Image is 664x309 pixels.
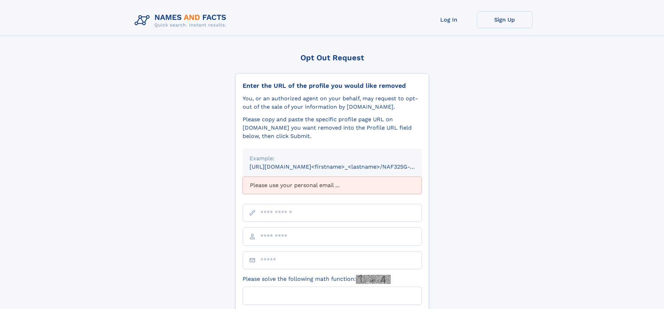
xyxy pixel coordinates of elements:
label: Please solve the following math function: [243,275,391,284]
div: Please copy and paste the specific profile page URL on [DOMAIN_NAME] you want removed into the Pr... [243,115,422,140]
div: Opt Out Request [235,53,429,62]
div: You, or an authorized agent on your behalf, may request to opt-out of the sale of your informatio... [243,94,422,111]
small: [URL][DOMAIN_NAME]<firstname>_<lastname>/NAF325G-xxxxxxxx [250,163,435,170]
div: Example: [250,154,415,163]
a: Sign Up [477,11,533,28]
div: Please use your personal email ... [243,177,422,194]
img: Logo Names and Facts [132,11,232,30]
div: Enter the URL of the profile you would like removed [243,82,422,90]
a: Log In [421,11,477,28]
